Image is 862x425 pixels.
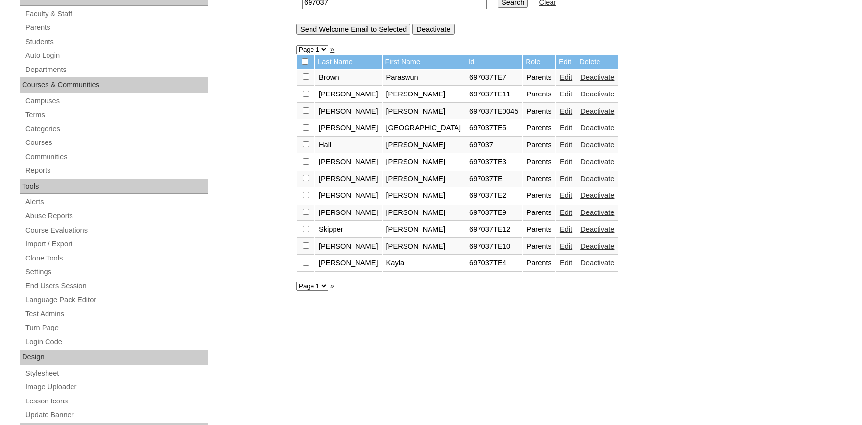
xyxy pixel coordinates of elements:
[560,141,572,149] a: Edit
[383,221,465,238] td: [PERSON_NAME]
[315,255,382,272] td: [PERSON_NAME]
[20,350,208,365] div: Design
[24,381,208,393] a: Image Uploader
[315,137,382,154] td: Hall
[580,209,614,216] a: Deactivate
[315,103,382,120] td: [PERSON_NAME]
[523,221,555,238] td: Parents
[383,70,465,86] td: Paraswun
[465,221,522,238] td: 697037TE12
[24,210,208,222] a: Abuse Reports
[465,120,522,137] td: 697037TE5
[523,55,555,69] td: Role
[24,367,208,379] a: Stylesheet
[315,205,382,221] td: [PERSON_NAME]
[560,158,572,165] a: Edit
[465,205,522,221] td: 697037TE9
[315,238,382,255] td: [PERSON_NAME]
[315,86,382,103] td: [PERSON_NAME]
[523,154,555,170] td: Parents
[556,55,576,69] td: Edit
[523,171,555,188] td: Parents
[330,46,334,53] a: »
[580,90,614,98] a: Deactivate
[383,171,465,188] td: [PERSON_NAME]
[24,151,208,163] a: Communities
[465,103,522,120] td: 697037TE0045
[465,137,522,154] td: 697037
[24,123,208,135] a: Categories
[465,70,522,86] td: 697037TE7
[24,280,208,292] a: End Users Session
[24,22,208,34] a: Parents
[383,188,465,204] td: [PERSON_NAME]
[24,266,208,278] a: Settings
[523,137,555,154] td: Parents
[580,225,614,233] a: Deactivate
[24,252,208,264] a: Clone Tools
[560,225,572,233] a: Edit
[383,55,465,69] td: First Name
[580,175,614,183] a: Deactivate
[465,188,522,204] td: 697037TE2
[523,103,555,120] td: Parents
[560,191,572,199] a: Edit
[24,137,208,149] a: Courses
[24,294,208,306] a: Language Pack Editor
[560,107,572,115] a: Edit
[315,188,382,204] td: [PERSON_NAME]
[465,55,522,69] td: Id
[24,165,208,177] a: Reports
[465,86,522,103] td: 697037TE11
[560,259,572,267] a: Edit
[412,24,454,35] input: Deactivate
[383,238,465,255] td: [PERSON_NAME]
[523,205,555,221] td: Parents
[465,154,522,170] td: 697037TE3
[560,175,572,183] a: Edit
[523,238,555,255] td: Parents
[580,141,614,149] a: Deactivate
[24,409,208,421] a: Update Banner
[20,179,208,194] div: Tools
[580,73,614,81] a: Deactivate
[24,36,208,48] a: Students
[20,77,208,93] div: Courses & Communities
[24,336,208,348] a: Login Code
[24,308,208,320] a: Test Admins
[24,224,208,236] a: Course Evaluations
[383,205,465,221] td: [PERSON_NAME]
[383,137,465,154] td: [PERSON_NAME]
[24,64,208,76] a: Departments
[383,103,465,120] td: [PERSON_NAME]
[523,70,555,86] td: Parents
[24,196,208,208] a: Alerts
[383,120,465,137] td: [GEOGRAPHIC_DATA]
[24,395,208,407] a: Lesson Icons
[24,109,208,121] a: Terms
[560,124,572,132] a: Edit
[523,120,555,137] td: Parents
[24,322,208,334] a: Turn Page
[24,8,208,20] a: Faculty & Staff
[24,49,208,62] a: Auto Login
[383,86,465,103] td: [PERSON_NAME]
[560,73,572,81] a: Edit
[523,86,555,103] td: Parents
[465,171,522,188] td: 697037TE
[383,154,465,170] td: [PERSON_NAME]
[560,90,572,98] a: Edit
[315,221,382,238] td: Skipper
[315,55,382,69] td: Last Name
[383,255,465,272] td: Kayla
[560,242,572,250] a: Edit
[580,107,614,115] a: Deactivate
[315,171,382,188] td: [PERSON_NAME]
[580,158,614,165] a: Deactivate
[576,55,618,69] td: Delete
[315,70,382,86] td: Brown
[24,95,208,107] a: Campuses
[560,209,572,216] a: Edit
[523,188,555,204] td: Parents
[580,259,614,267] a: Deactivate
